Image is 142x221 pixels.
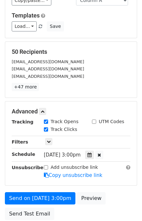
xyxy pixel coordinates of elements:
span: [DATE] 3:00pm [44,152,81,158]
a: Copy unsubscribe link [44,172,102,178]
iframe: Chat Widget [110,190,142,221]
a: Send Test Email [5,208,54,220]
h5: Advanced [12,108,130,115]
a: Send on [DATE] 3:00pm [5,192,75,204]
label: UTM Codes [99,118,124,125]
strong: Filters [12,139,28,145]
a: +47 more [12,83,39,91]
strong: Unsubscribe [12,165,44,170]
label: Add unsubscribe link [51,164,98,171]
strong: Tracking [12,119,33,124]
button: Save [47,21,64,31]
a: Load... [12,21,37,31]
small: [EMAIL_ADDRESS][DOMAIN_NAME] [12,66,84,71]
label: Track Clicks [51,126,77,133]
small: [EMAIL_ADDRESS][DOMAIN_NAME] [12,74,84,79]
label: Track Opens [51,118,79,125]
strong: Schedule [12,152,35,157]
a: Templates [12,12,40,19]
h5: 50 Recipients [12,48,130,55]
a: Preview [77,192,106,204]
small: [EMAIL_ADDRESS][DOMAIN_NAME] [12,59,84,64]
